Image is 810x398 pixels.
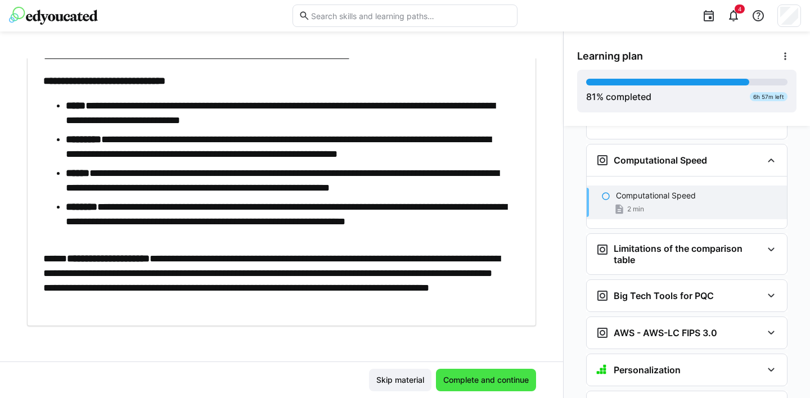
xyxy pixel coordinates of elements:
span: 81 [586,91,596,102]
h3: Limitations of the comparison table [614,243,762,265]
h3: AWS - AWS-LC FIPS 3.0 [614,327,717,338]
div: 6h 57m left [750,92,787,101]
span: Skip material [375,374,426,386]
input: Search skills and learning paths… [310,11,511,21]
span: Learning plan [577,50,643,62]
button: Skip material [369,369,431,391]
button: Complete and continue [436,369,536,391]
p: Computational Speed [616,190,696,201]
h3: Personalization [614,364,681,376]
h3: Big Tech Tools for PQC [614,290,714,301]
span: 4 [738,6,741,12]
span: Complete and continue [442,374,530,386]
span: 2 min [627,205,644,214]
h3: Computational Speed [614,155,707,166]
div: % completed [586,90,651,103]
